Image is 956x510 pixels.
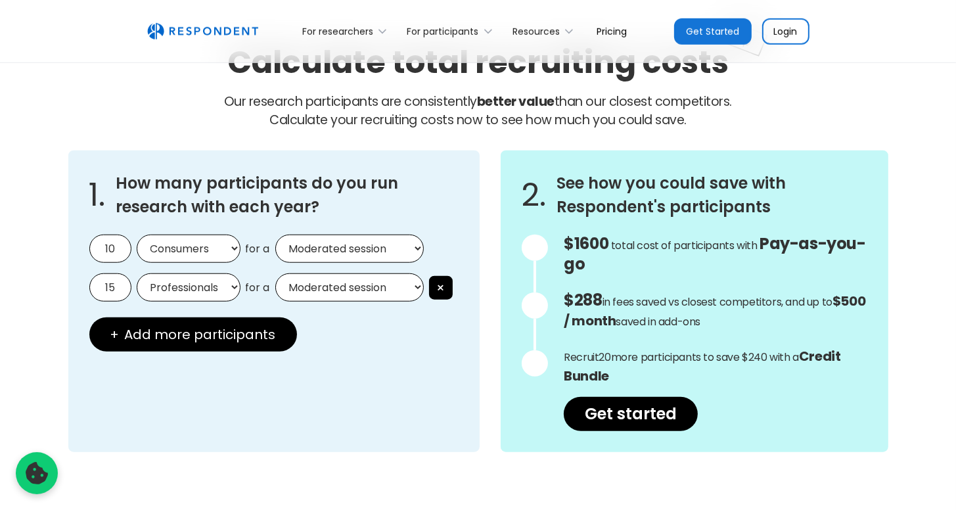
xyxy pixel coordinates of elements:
div: Resources [512,25,560,38]
div: For participants [399,16,505,47]
div: For researchers [302,25,373,38]
span: total cost of participants with [611,238,758,253]
span: 1. [89,189,106,202]
div: For researchers [295,16,399,47]
span: for a [246,281,270,294]
span: 2. [522,189,546,202]
p: in fees saved vs closest competitors, and up to saved in add-ons [564,291,867,331]
p: Recruit more participants to save $240 with a [564,347,867,386]
strong: better value [477,93,555,110]
a: Pricing [586,16,637,47]
div: Resources [505,16,586,47]
a: Get Started [674,18,752,45]
button: × [429,276,453,300]
span: + [110,328,120,341]
img: Untitled UI logotext [147,23,258,40]
h3: How many participants do you run research with each year? [116,172,459,219]
a: Get started [564,397,698,431]
div: For participants [407,25,479,38]
span: Calculate your recruiting costs now to see how much you could save. [269,111,687,129]
span: $288 [564,289,602,311]
a: home [147,23,258,40]
span: 20 [599,350,611,365]
a: Login [762,18,809,45]
span: $1600 [564,233,608,254]
h3: See how you could save with Respondent's participants [557,172,867,219]
span: Add more participants [125,328,276,341]
p: Our research participants are consistently than our closest competitors. [68,93,888,129]
span: for a [246,243,270,256]
span: Pay-as-you-go [564,233,865,275]
button: + Add more participants [89,317,297,352]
